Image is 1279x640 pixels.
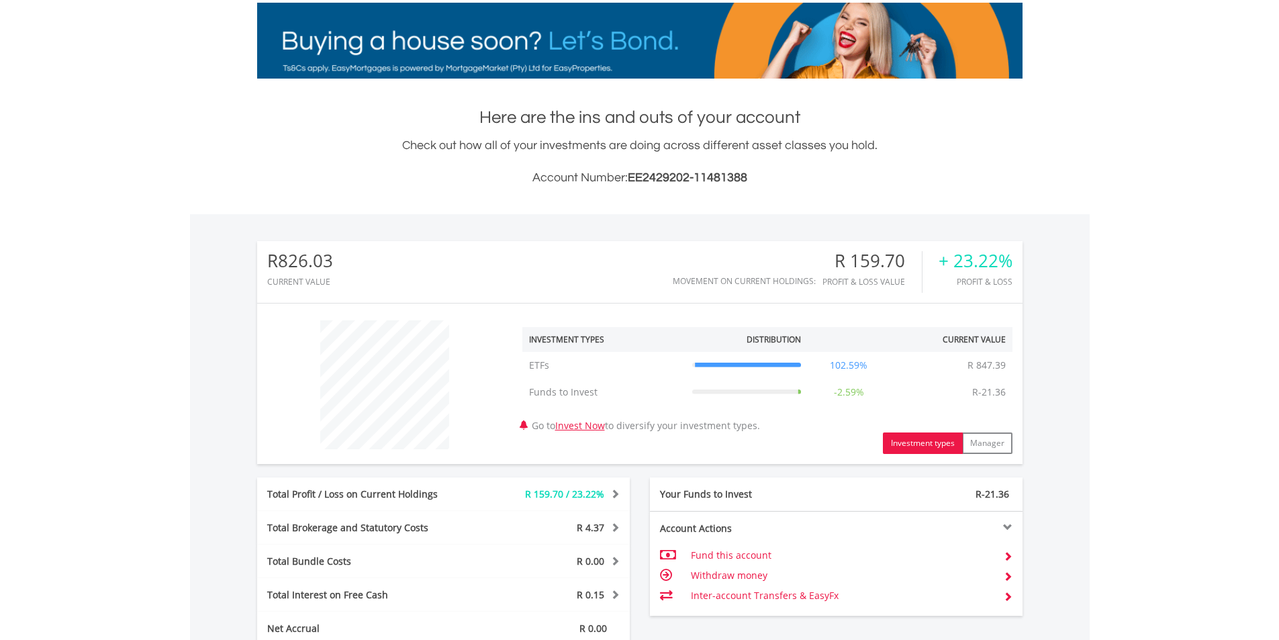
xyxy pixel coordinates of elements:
[257,488,475,501] div: Total Profit / Loss on Current Holdings
[512,314,1023,454] div: Go to to diversify your investment types.
[267,277,333,286] div: CURRENT VALUE
[522,379,685,406] td: Funds to Invest
[577,555,604,567] span: R 0.00
[555,419,605,432] a: Invest Now
[822,251,922,271] div: R 159.70
[257,3,1023,79] img: EasyMortage Promotion Banner
[691,545,992,565] td: Fund this account
[808,352,890,379] td: 102.59%
[577,588,604,601] span: R 0.15
[691,565,992,586] td: Withdraw money
[939,277,1012,286] div: Profit & Loss
[962,432,1012,454] button: Manager
[577,521,604,534] span: R 4.37
[808,379,890,406] td: -2.59%
[976,488,1009,500] span: R-21.36
[267,251,333,271] div: R826.03
[822,277,922,286] div: Profit & Loss Value
[883,432,963,454] button: Investment types
[650,488,837,501] div: Your Funds to Invest
[257,622,475,635] div: Net Accrual
[257,136,1023,187] div: Check out how all of your investments are doing across different asset classes you hold.
[522,327,685,352] th: Investment Types
[257,521,475,535] div: Total Brokerage and Statutory Costs
[965,379,1012,406] td: R-21.36
[257,588,475,602] div: Total Interest on Free Cash
[579,622,607,635] span: R 0.00
[939,251,1012,271] div: + 23.22%
[525,488,604,500] span: R 159.70 / 23.22%
[890,327,1012,352] th: Current Value
[257,555,475,568] div: Total Bundle Costs
[257,105,1023,130] h1: Here are the ins and outs of your account
[673,277,816,285] div: Movement on Current Holdings:
[747,334,801,345] div: Distribution
[628,171,747,184] span: EE2429202-11481388
[961,352,1012,379] td: R 847.39
[522,352,685,379] td: ETFs
[691,586,992,606] td: Inter-account Transfers & EasyFx
[257,169,1023,187] h3: Account Number:
[650,522,837,535] div: Account Actions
